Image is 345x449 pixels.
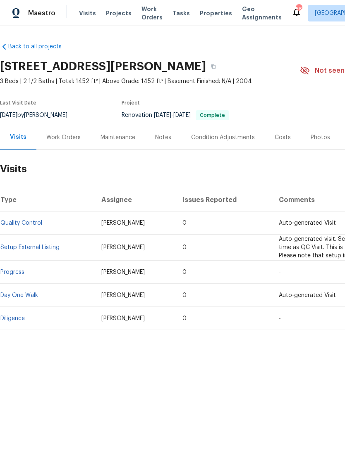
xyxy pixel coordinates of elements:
[79,9,96,17] span: Visits
[172,10,190,16] span: Tasks
[46,133,81,142] div: Work Orders
[296,5,302,13] div: 56
[155,133,171,142] div: Notes
[182,269,187,275] span: 0
[200,9,232,17] span: Properties
[122,112,229,118] span: Renovation
[242,5,282,21] span: Geo Assignments
[101,269,145,275] span: [PERSON_NAME]
[191,133,255,142] div: Condition Adjustments
[95,188,176,211] th: Assignee
[0,292,38,298] a: Day One Walk
[122,100,140,105] span: Project
[154,112,191,118] span: -
[101,133,135,142] div: Maintenance
[0,269,24,275] a: Progress
[0,245,60,250] a: Setup External Listing
[279,220,336,226] span: Auto-generated Visit
[101,316,145,321] span: [PERSON_NAME]
[141,5,163,21] span: Work Orders
[279,316,281,321] span: -
[0,316,25,321] a: Diligence
[279,292,336,298] span: Auto-generated Visit
[182,292,187,298] span: 0
[173,112,191,118] span: [DATE]
[182,316,187,321] span: 0
[101,292,145,298] span: [PERSON_NAME]
[275,133,291,142] div: Costs
[154,112,171,118] span: [DATE]
[101,245,145,250] span: [PERSON_NAME]
[182,220,187,226] span: 0
[101,220,145,226] span: [PERSON_NAME]
[28,9,55,17] span: Maestro
[311,133,330,142] div: Photos
[182,245,187,250] span: 0
[279,269,281,275] span: -
[10,133,26,141] div: Visits
[176,188,272,211] th: Issues Reported
[106,9,132,17] span: Projects
[196,113,228,118] span: Complete
[206,59,221,74] button: Copy Address
[0,220,42,226] a: Quality Control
